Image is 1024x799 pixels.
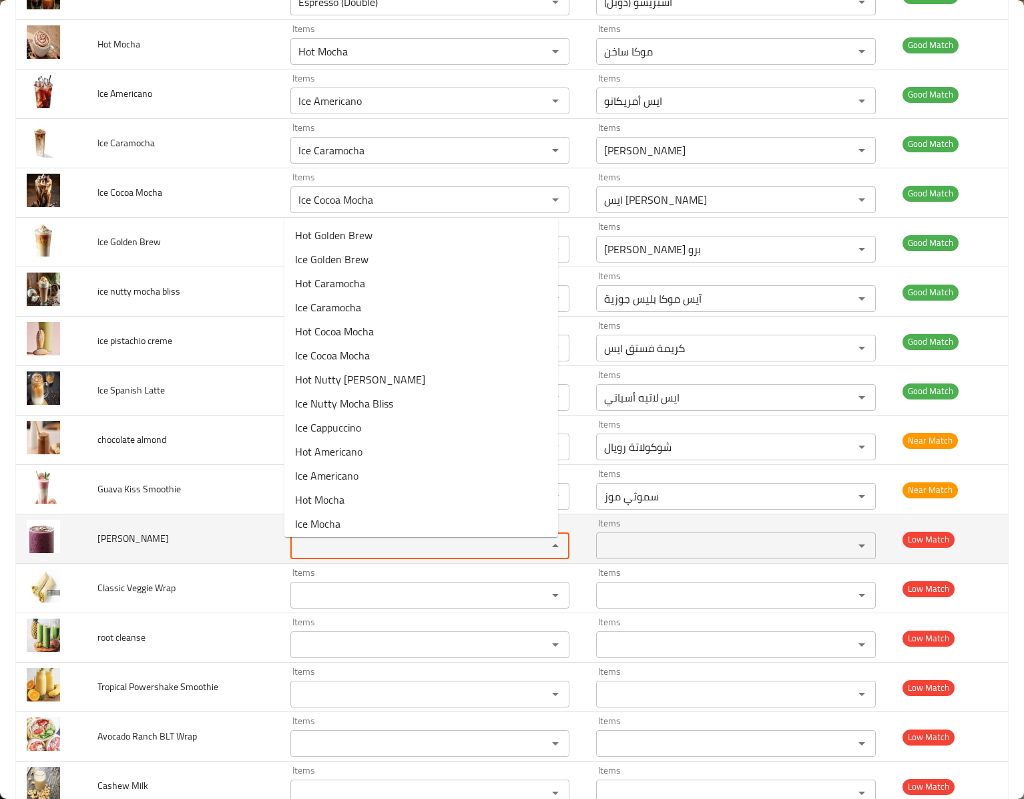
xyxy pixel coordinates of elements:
[852,635,871,654] button: Open
[903,235,959,251] span: Good Match
[903,581,955,597] span: Low Match
[97,35,140,53] span: Hot Mocha
[903,383,959,399] span: Good Match
[903,631,955,646] span: Low Match
[295,420,361,436] span: Ice Cappuccino
[97,134,155,152] span: Ice Caramocha
[27,569,60,603] img: Classic Veggie Wrap
[546,141,565,160] button: Open
[27,470,60,504] img: Guava Kiss Smoothie
[546,586,565,605] button: Open
[852,685,871,703] button: Open
[97,777,148,794] span: Cashew Milk
[295,275,365,291] span: Hot Caramocha
[27,421,60,454] img: chocolate almond
[27,717,60,751] img: Avocado Ranch BLT Wrap
[97,728,197,745] span: Avocado Ranch BLT Wrap
[852,586,871,605] button: Open
[295,227,372,243] span: Hot Golden Brew
[546,536,565,555] button: Close
[295,299,361,315] span: Ice Caramocha
[546,92,565,110] button: Open
[903,136,959,152] span: Good Match
[546,734,565,753] button: Open
[27,273,60,306] img: ice nutty mocha bliss
[295,251,368,267] span: Ice Golden Brew
[97,332,172,349] span: ice pistachio creme
[852,536,871,555] button: Open
[27,668,60,701] img: Tropical Powershake Smoothie
[97,283,180,300] span: ice nutty mocha bliss
[903,433,958,448] span: Near Match
[295,371,425,387] span: Hot Nutty [PERSON_NAME]
[97,678,218,695] span: Tropical Powershake Smoothie
[295,516,340,532] span: Ice Mocha
[903,730,955,745] span: Low Match
[546,685,565,703] button: Open
[27,223,60,257] img: Ice Golden Brew
[97,530,169,547] span: [PERSON_NAME]
[295,323,374,339] span: Hot Cocoa Mocha
[295,468,358,484] span: Ice Americano
[852,734,871,753] button: Open
[852,289,871,308] button: Open
[546,42,565,61] button: Open
[852,487,871,506] button: Open
[27,322,60,355] img: ice pistachio creme
[903,285,959,300] span: Good Match
[27,124,60,158] img: Ice Caramocha
[97,431,166,448] span: chocolate almond
[903,87,959,102] span: Good Match
[852,42,871,61] button: Open
[852,240,871,259] button: Open
[97,184,162,201] span: Ice Cocoa Mocha
[27,25,60,59] img: Hot Mocha
[852,438,871,456] button: Open
[852,92,871,110] button: Open
[27,75,60,108] img: Ice Americano
[27,174,60,207] img: Ice Cocoa Mocha
[27,619,60,652] img: root cleanse
[546,190,565,209] button: Open
[852,190,871,209] button: Open
[97,629,146,646] span: root cleanse
[903,334,959,349] span: Good Match
[97,85,152,102] span: Ice Americano
[295,492,344,508] span: Hot Mocha
[295,347,370,363] span: Ice Cocoa Mocha
[97,579,176,597] span: Classic Veggie Wrap
[27,520,60,553] img: Berry Almond
[97,381,165,399] span: Ice Spanish Latte
[27,371,60,405] img: Ice Spanish Latte
[546,635,565,654] button: Open
[97,480,181,498] span: Guava Kiss Smoothie
[903,532,955,547] span: Low Match
[852,388,871,407] button: Open
[903,482,958,498] span: Near Match
[903,37,959,53] span: Good Match
[903,680,955,695] span: Low Match
[295,444,362,460] span: Hot Americano
[295,395,393,412] span: Ice Nutty Mocha Bliss
[852,339,871,357] button: Open
[903,779,955,794] span: Low Match
[852,141,871,160] button: Open
[903,186,959,201] span: Good Match
[97,233,161,251] span: Ice Golden Brew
